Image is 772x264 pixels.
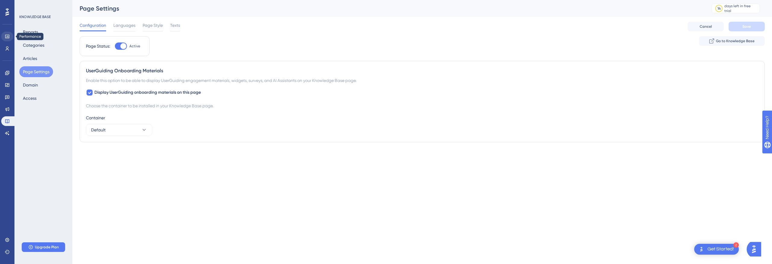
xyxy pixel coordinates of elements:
[91,126,106,134] span: Default
[143,22,163,29] span: Page Style
[19,14,51,19] div: KNOWLEDGE BASE
[747,240,765,258] iframe: UserGuiding AI Assistant Launcher
[35,245,59,250] span: Upgrade Plan
[80,22,106,29] span: Configuration
[19,27,42,37] button: Reports
[707,246,734,253] div: Get Started!
[86,42,110,50] div: Page Status:
[14,2,38,9] span: Need Help?
[113,22,135,29] span: Languages
[19,40,48,51] button: Categories
[86,124,152,136] button: Default
[742,24,751,29] span: Save
[694,244,739,255] div: Open Get Started! checklist, remaining modules: 2
[86,114,758,121] div: Container
[729,22,765,31] button: Save
[698,246,705,253] img: launcher-image-alternative-text
[724,4,758,13] div: days left in free trial
[22,242,65,252] button: Upgrade Plan
[19,80,42,90] button: Domain
[94,89,201,96] span: Display UserGuiding onboarding materials on this page
[688,22,724,31] button: Cancel
[19,66,53,77] button: Page Settings
[129,44,140,49] span: Active
[716,39,755,43] span: Go to Knowledge Base
[86,102,758,109] div: Choose the container to be installed in your Knowledge Base page.
[19,53,41,64] button: Articles
[733,242,739,248] div: 2
[86,77,758,84] div: Enable this option to be able to display UserGuiding engagement materials, widgets, surveys, and ...
[170,22,180,29] span: Texts
[19,93,40,104] button: Access
[80,4,697,13] div: Page Settings
[699,36,765,46] button: Go to Knowledge Base
[717,6,721,11] div: 14
[86,67,758,74] div: UserGuiding Onboarding Materials
[700,24,712,29] span: Cancel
